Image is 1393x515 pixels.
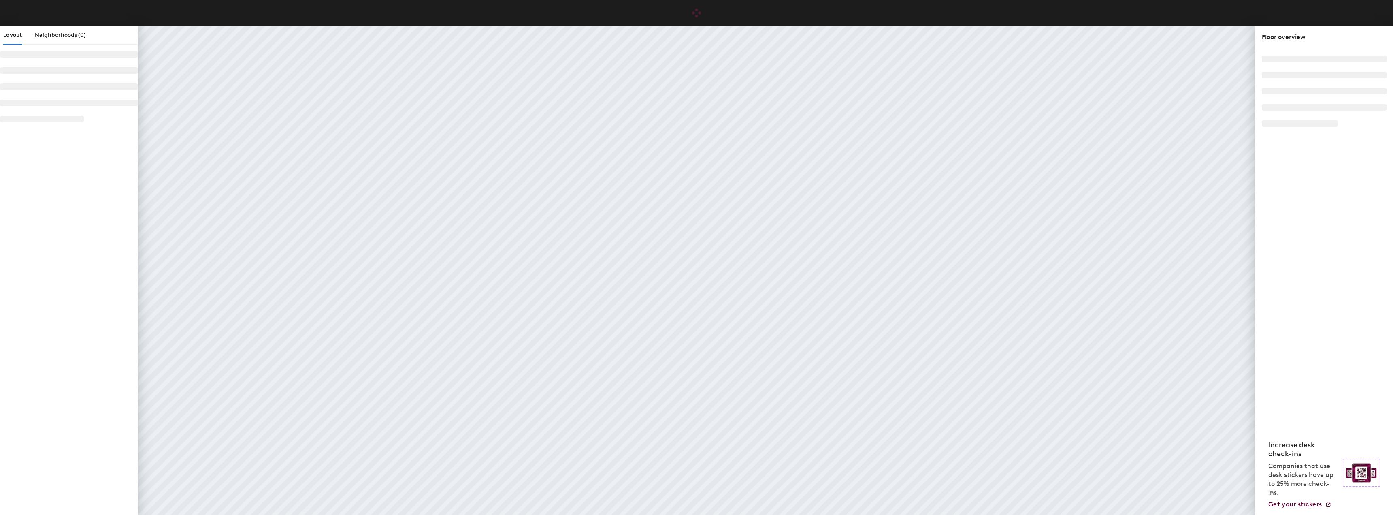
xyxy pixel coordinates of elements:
div: Floor overview [1262,32,1387,42]
span: Neighborhoods (0) [35,32,86,38]
p: Companies that use desk stickers have up to 25% more check-ins. [1268,462,1338,497]
span: Layout [3,32,22,38]
span: Get your stickers [1268,500,1322,508]
a: Get your stickers [1268,500,1331,509]
h4: Increase desk check-ins [1268,440,1338,458]
img: Sticker logo [1343,459,1380,487]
